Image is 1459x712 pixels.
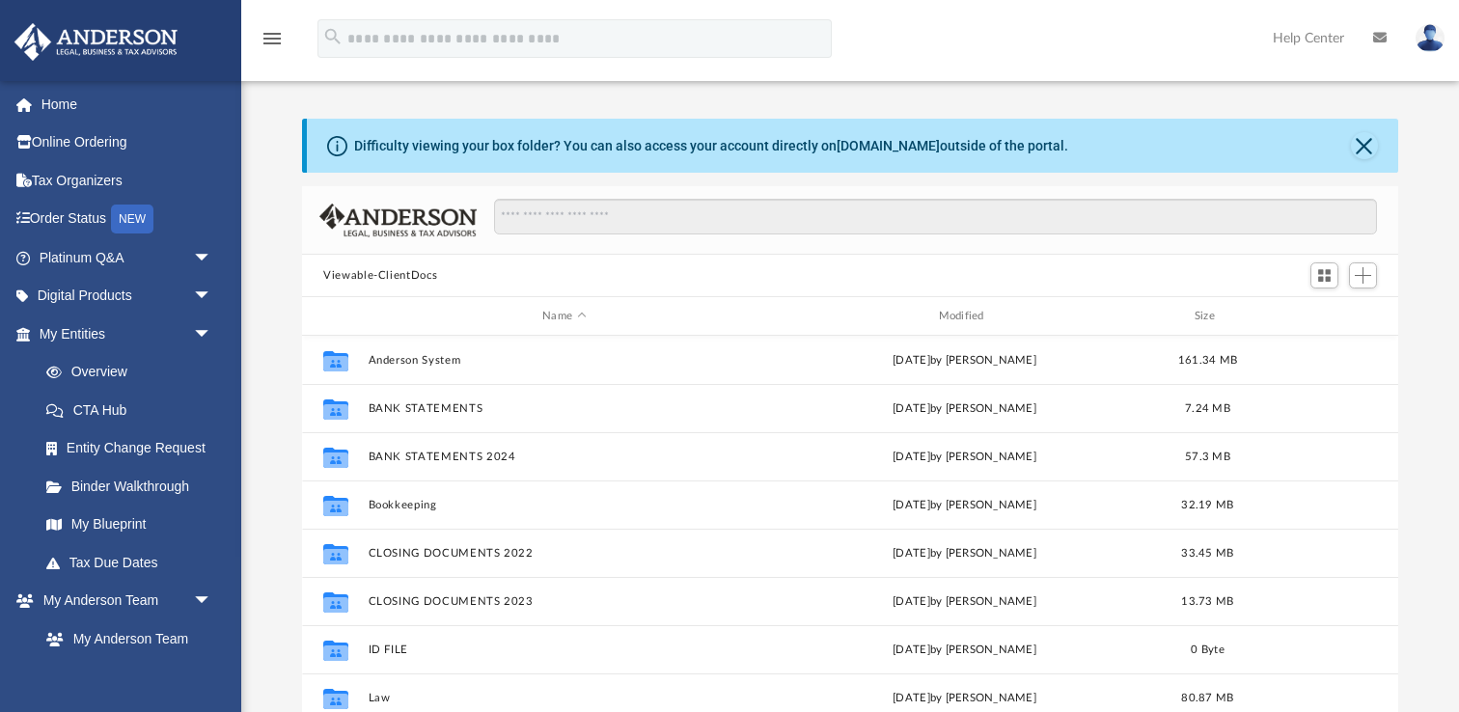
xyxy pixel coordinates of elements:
[1182,693,1234,703] span: 80.87 MB
[369,354,760,367] button: Anderson System
[1416,24,1445,52] img: User Pic
[27,429,241,468] a: Entity Change Request
[311,308,359,325] div: id
[323,267,437,285] button: Viewable-ClientDocs
[369,547,760,560] button: CLOSING DOCUMENTS 2022
[1170,308,1247,325] div: Size
[769,690,1161,707] div: [DATE] by [PERSON_NAME]
[261,37,284,50] a: menu
[261,27,284,50] i: menu
[1178,355,1237,366] span: 161.34 MB
[1349,262,1378,289] button: Add
[27,391,241,429] a: CTA Hub
[14,582,232,620] a: My Anderson Teamarrow_drop_down
[369,595,760,608] button: CLOSING DOCUMENTS 2023
[193,277,232,316] span: arrow_drop_down
[1191,644,1225,655] span: 0 Byte
[1182,548,1234,559] span: 33.45 MB
[193,238,232,278] span: arrow_drop_down
[369,451,760,463] button: BANK STATEMENTS 2024
[193,315,232,354] span: arrow_drop_down
[27,619,222,658] a: My Anderson Team
[768,308,1161,325] div: Modified
[1310,262,1339,289] button: Switch to Grid View
[769,449,1161,466] div: [DATE] by [PERSON_NAME]
[1351,132,1378,159] button: Close
[1254,308,1390,325] div: id
[27,543,241,582] a: Tax Due Dates
[14,123,241,162] a: Online Ordering
[9,23,183,61] img: Anderson Advisors Platinum Portal
[27,506,232,544] a: My Blueprint
[1185,452,1230,462] span: 57.3 MB
[322,26,344,47] i: search
[14,238,241,277] a: Platinum Q&Aarrow_drop_down
[14,277,241,315] a: Digital Productsarrow_drop_down
[369,499,760,511] button: Bookkeeping
[1182,500,1234,510] span: 32.19 MB
[769,352,1161,370] div: [DATE] by [PERSON_NAME]
[14,161,241,200] a: Tax Organizers
[27,353,241,392] a: Overview
[369,402,760,415] button: BANK STATEMENTS
[837,138,940,153] a: [DOMAIN_NAME]
[769,642,1161,659] div: [DATE] by [PERSON_NAME]
[494,199,1377,235] input: Search files and folders
[769,400,1161,418] div: [DATE] by [PERSON_NAME]
[769,545,1161,562] div: [DATE] by [PERSON_NAME]
[14,200,241,239] a: Order StatusNEW
[769,593,1161,611] div: [DATE] by [PERSON_NAME]
[14,85,241,123] a: Home
[368,308,760,325] div: Name
[769,497,1161,514] div: [DATE] by [PERSON_NAME]
[1185,403,1230,414] span: 7.24 MB
[111,205,153,233] div: NEW
[354,136,1068,156] div: Difficulty viewing your box folder? You can also access your account directly on outside of the p...
[1182,596,1234,607] span: 13.73 MB
[369,692,760,704] button: Law
[193,582,232,621] span: arrow_drop_down
[369,644,760,656] button: ID FILE
[27,467,241,506] a: Binder Walkthrough
[14,315,241,353] a: My Entitiesarrow_drop_down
